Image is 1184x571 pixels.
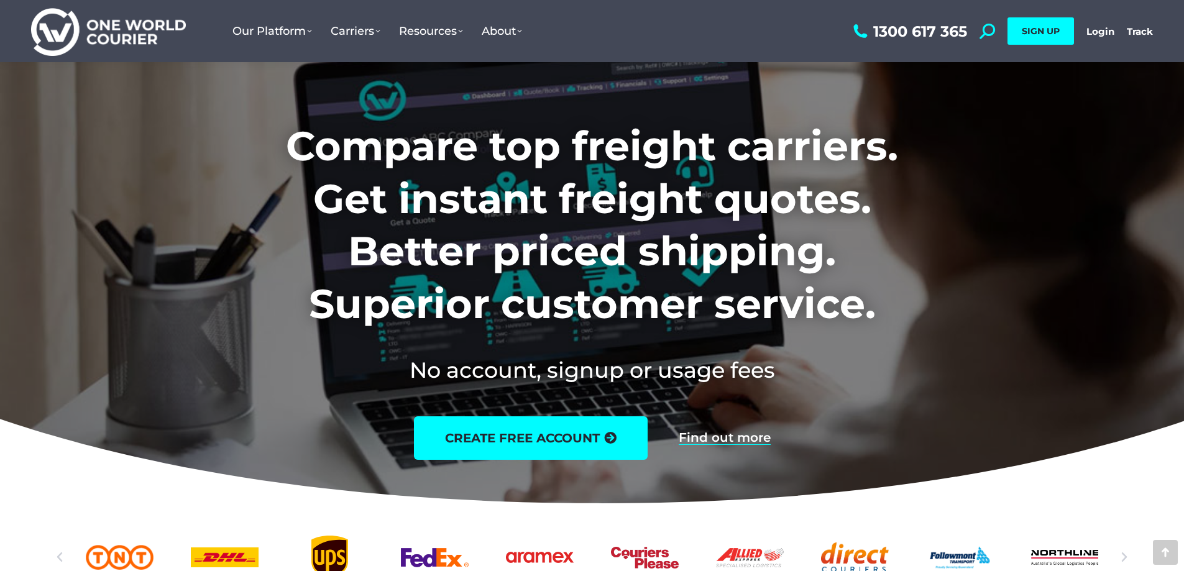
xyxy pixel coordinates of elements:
a: Our Platform [223,12,321,50]
span: Resources [399,24,463,38]
a: create free account [414,416,648,460]
a: Find out more [679,431,771,445]
span: About [482,24,522,38]
span: Carriers [331,24,380,38]
a: Resources [390,12,472,50]
a: 1300 617 365 [850,24,967,39]
a: Carriers [321,12,390,50]
a: SIGN UP [1007,17,1074,45]
h2: No account, signup or usage fees [204,355,980,385]
span: SIGN UP [1022,25,1060,37]
h1: Compare top freight carriers. Get instant freight quotes. Better priced shipping. Superior custom... [204,120,980,330]
a: About [472,12,531,50]
img: One World Courier [31,6,186,57]
a: Login [1086,25,1114,37]
span: Our Platform [232,24,312,38]
a: Track [1127,25,1153,37]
